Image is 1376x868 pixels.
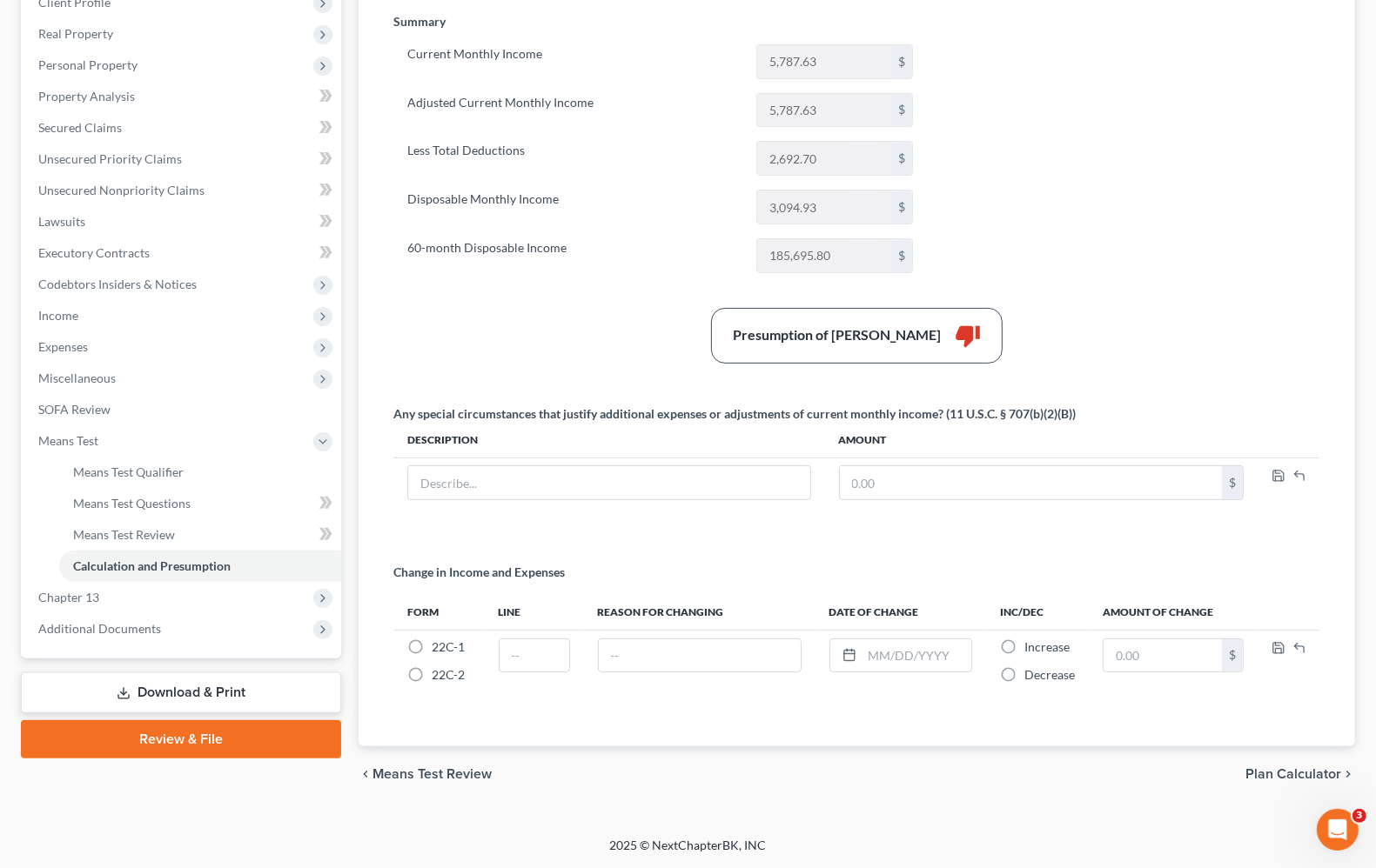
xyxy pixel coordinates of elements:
span: Calculation and Presumption [73,558,231,573]
span: SOFA Review [38,402,111,417]
span: Means Test Review [73,527,175,542]
div: $ [891,142,912,175]
span: Means Test Questions [73,496,191,511]
div: $ [1222,466,1243,499]
input: 0.00 [1104,639,1222,672]
label: Disposable Monthly Income [399,190,748,224]
span: 22C-1 [432,639,465,654]
input: 0.00 [757,239,891,272]
label: Adjusted Current Monthly Income [399,93,748,128]
th: Date of Change [816,595,987,630]
span: Secured Claims [38,120,122,135]
input: 0.00 [757,45,891,78]
span: Increase [1024,639,1070,654]
label: 60-month Disposable Income [399,238,748,273]
div: 2025 © NextChapterBK, INC [192,837,1185,868]
a: Unsecured Priority Claims [24,144,341,175]
span: Real Property [38,26,113,41]
div: $ [891,45,912,78]
div: $ [1222,639,1243,672]
iframe: Intercom live chat [1317,809,1359,851]
span: Expenses [38,339,88,354]
span: Chapter 13 [38,590,99,604]
span: Means Test Qualifier [73,464,184,479]
span: Unsecured Priority Claims [38,151,182,166]
a: Calculation and Presumption [59,551,341,582]
span: Personal Property [38,57,138,72]
th: Reason for Changing [584,595,816,630]
input: 0.00 [757,142,891,175]
span: Lawsuits [38,214,85,229]
th: Line [485,595,584,630]
p: Change in Income and Expenses [393,564,565,581]
a: Unsecured Nonpriority Claims [24,175,341,206]
span: Income [38,308,78,323]
input: 0.00 [757,190,891,224]
span: Unsecured Nonpriority Claims [38,183,205,197]
th: Inc/Dec [986,595,1089,630]
input: 0.00 [840,466,1222,499]
a: Means Test Qualifier [59,457,341,488]
th: Form [393,595,484,630]
a: Lawsuits [24,206,341,237]
span: Miscellaneous [38,371,116,385]
label: Current Monthly Income [399,44,748,79]
span: Means Test [38,433,98,448]
div: Any special circumstances that justify additional expenses or adjustments of current monthly inco... [393,405,1076,423]
a: Means Test Questions [59,488,341,519]
th: Description [393,423,824,457]
a: Property Analysis [24,81,341,112]
i: chevron_left [359,767,373,781]
input: 0.00 [757,94,891,127]
a: Download & Print [21,672,341,713]
button: chevron_left Means Test Review [359,767,492,781]
input: -- [599,639,801,672]
th: Amount of Change [1089,595,1258,630]
label: Less Total Deductions [399,141,748,176]
span: Property Analysis [38,89,135,103]
button: Plan Calculator chevron_right [1245,767,1355,781]
span: Codebtors Insiders & Notices [38,277,197,291]
div: $ [891,239,912,272]
a: SOFA Review [24,394,341,425]
input: -- [500,639,569,672]
th: Amount [825,423,1258,457]
span: Decrease [1024,667,1075,682]
a: Means Test Review [59,519,341,551]
span: 3 [1353,809,1366,823]
div: Presumption of [PERSON_NAME] [733,325,941,345]
a: Secured Claims [24,112,341,144]
i: thumb_down [955,323,981,349]
span: Additional Documents [38,621,161,636]
span: 22C-2 [432,667,465,682]
span: Plan Calculator [1245,767,1341,781]
a: Executory Contracts [24,237,341,269]
a: Review & File [21,720,341,758]
span: Means Test Review [373,767,492,781]
p: Summary [393,13,927,30]
input: MM/DD/YYYY [863,639,972,672]
span: Executory Contracts [38,245,150,260]
div: $ [891,190,912,224]
div: $ [891,94,912,127]
i: chevron_right [1341,767,1355,781]
input: Describe... [408,466,809,499]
